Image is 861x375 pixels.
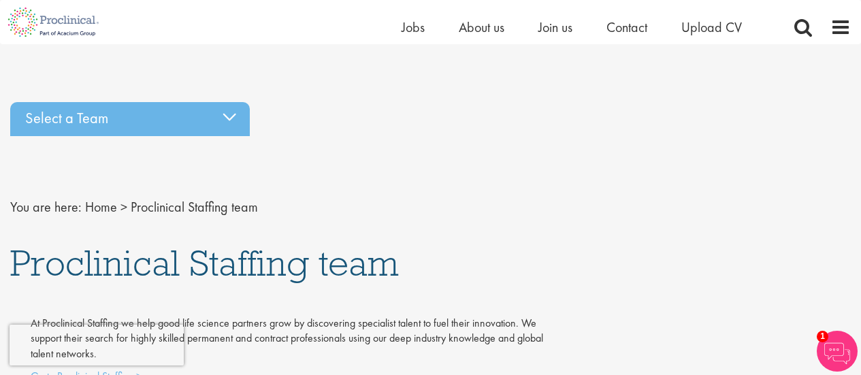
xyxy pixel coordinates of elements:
a: About us [459,18,504,36]
a: Join us [538,18,572,36]
span: You are here: [10,198,82,216]
img: Chatbot [817,331,858,372]
span: Proclinical Staffing team [131,198,258,216]
div: Select a Team [10,102,250,136]
a: Contact [606,18,647,36]
a: breadcrumb link [85,198,117,216]
span: Proclinical Staffing team [10,240,399,286]
span: > [120,198,127,216]
iframe: reCAPTCHA [10,325,184,365]
a: Upload CV [681,18,742,36]
p: At Proclinical Staffing we help good life science partners grow by discovering specialist talent ... [31,316,557,363]
span: 1 [817,331,828,342]
a: Jobs [402,18,425,36]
